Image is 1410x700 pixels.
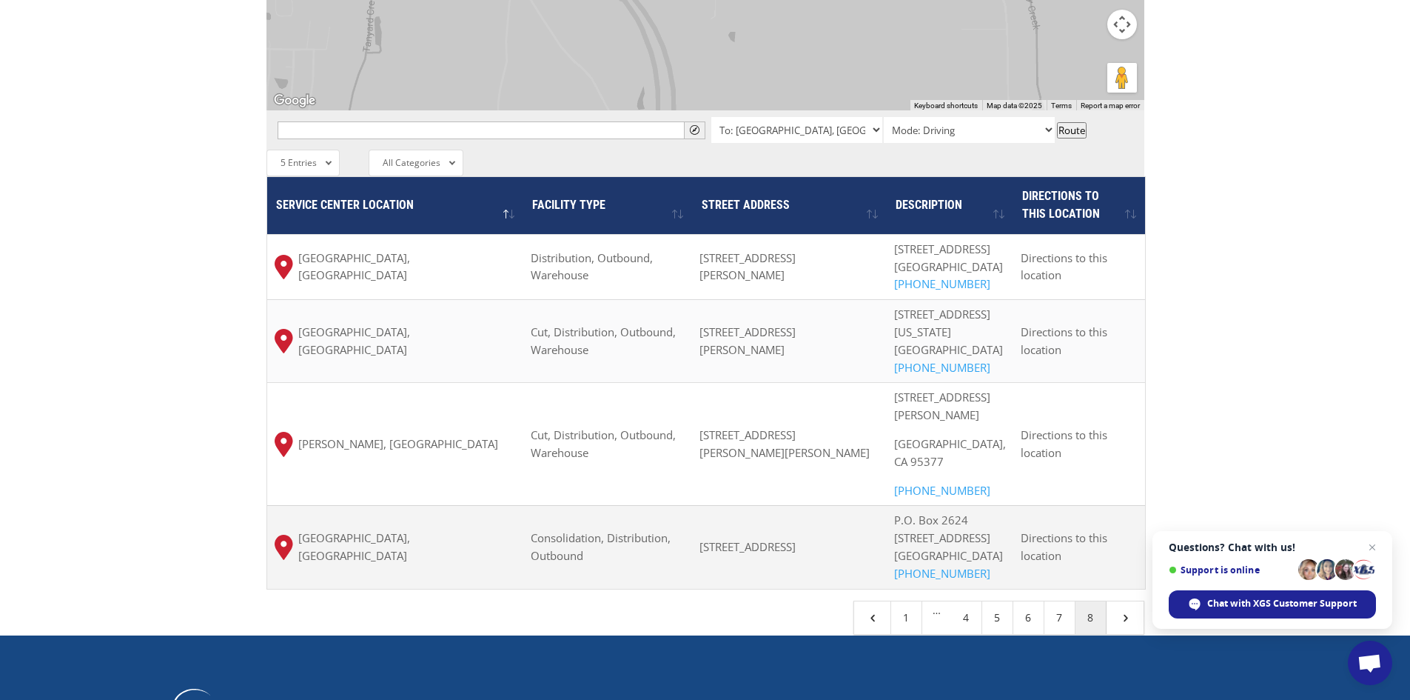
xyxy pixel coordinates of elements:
span: Directions to this location [1022,189,1100,221]
a: [PHONE_NUMBER] [894,276,990,291]
button: Route [1057,122,1087,139]
span: Support is online [1169,564,1293,576]
span: Map data ©2025 [987,101,1042,110]
span: Service center location [276,198,414,212]
span: Distribution, Outbound, Warehouse [531,250,653,283]
button: Drag Pegman onto the map to open Street View [1107,63,1137,93]
th: Street Address: activate to sort column ascending [692,177,886,234]
span: Cut, Distribution, Outbound, Warehouse [531,427,676,460]
a: [PHONE_NUMBER] [894,483,990,498]
span: [STREET_ADDRESS] [894,307,990,321]
span: Close chat [1363,539,1381,556]
a: 4 [951,601,982,634]
span: … [922,601,951,634]
button: Map camera controls [1107,10,1137,39]
span: Consolidation, Distribution, Outbound [531,530,671,563]
a: 7 [1044,601,1075,634]
a: 8 [1075,601,1107,634]
img: xgs-icon-map-pin-red.svg [275,432,293,456]
span: [US_STATE][GEOGRAPHIC_DATA] [894,324,1003,357]
span: Facility Type [532,198,605,212]
span: 5 Entries [281,156,317,169]
span: All Categories [383,156,440,169]
th: Directions to this location: activate to sort column ascending [1013,177,1145,234]
button:  [684,121,705,139]
span: [STREET_ADDRESS] [894,530,990,545]
span: Questions? Chat with us! [1169,541,1376,553]
span: [GEOGRAPHIC_DATA] [894,548,1003,563]
div: Chat with XGS Customer Support [1169,590,1376,619]
img: xgs-icon-map-pin-red.svg [275,255,293,279]
span: [STREET_ADDRESS][PERSON_NAME] [699,324,796,357]
span: Cut, Distribution, Outbound, Warehouse [531,324,676,357]
p: [GEOGRAPHIC_DATA], CA 95377 [894,436,1006,482]
img: Google [270,91,319,110]
span: [STREET_ADDRESS][PERSON_NAME] [699,250,796,283]
img: xgs-icon-map-pin-red.svg [275,329,293,353]
span: Street Address [702,198,790,212]
th: Description : activate to sort column ascending [887,177,1013,234]
a: Open this area in Google Maps (opens a new window) [270,91,319,110]
a: 6 [1013,601,1044,634]
div: Open chat [1348,641,1392,685]
p: [STREET_ADDRESS][PERSON_NAME] [894,389,1006,436]
span: Directions to this location [1021,250,1107,283]
button: Keyboard shortcuts [914,101,978,111]
span: [PERSON_NAME], [GEOGRAPHIC_DATA] [298,436,498,453]
span: [STREET_ADDRESS] [699,539,796,554]
span: [GEOGRAPHIC_DATA], [GEOGRAPHIC_DATA] [298,530,516,565]
span:  [690,125,699,135]
a: [PHONE_NUMBER] [894,360,990,375]
a: Report a map error [1081,101,1140,110]
span: [GEOGRAPHIC_DATA], [GEOGRAPHIC_DATA] [298,250,516,285]
span: Directions to this location [1021,324,1107,357]
p: [STREET_ADDRESS] [GEOGRAPHIC_DATA] [894,241,1006,293]
span: 5 [1118,611,1132,624]
span: 4 [866,611,879,624]
span: [GEOGRAPHIC_DATA], [GEOGRAPHIC_DATA] [298,324,516,359]
a: 5 [982,601,1013,634]
span: Directions to this location [1021,530,1107,563]
a: Terms [1051,101,1072,110]
span: [STREET_ADDRESS][PERSON_NAME][PERSON_NAME] [699,427,870,460]
span: Directions to this location [1021,427,1107,460]
img: xgs-icon-map-pin-red.svg [275,535,293,559]
th: Service center location : activate to sort column descending [267,177,523,234]
a: [PHONE_NUMBER] [894,566,990,581]
a: 1 [891,601,922,634]
span: Description [896,198,962,212]
span: Chat with XGS Customer Support [1207,597,1357,610]
th: Facility Type : activate to sort column ascending [523,177,693,234]
span: P.O. Box 2624 [894,513,968,527]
